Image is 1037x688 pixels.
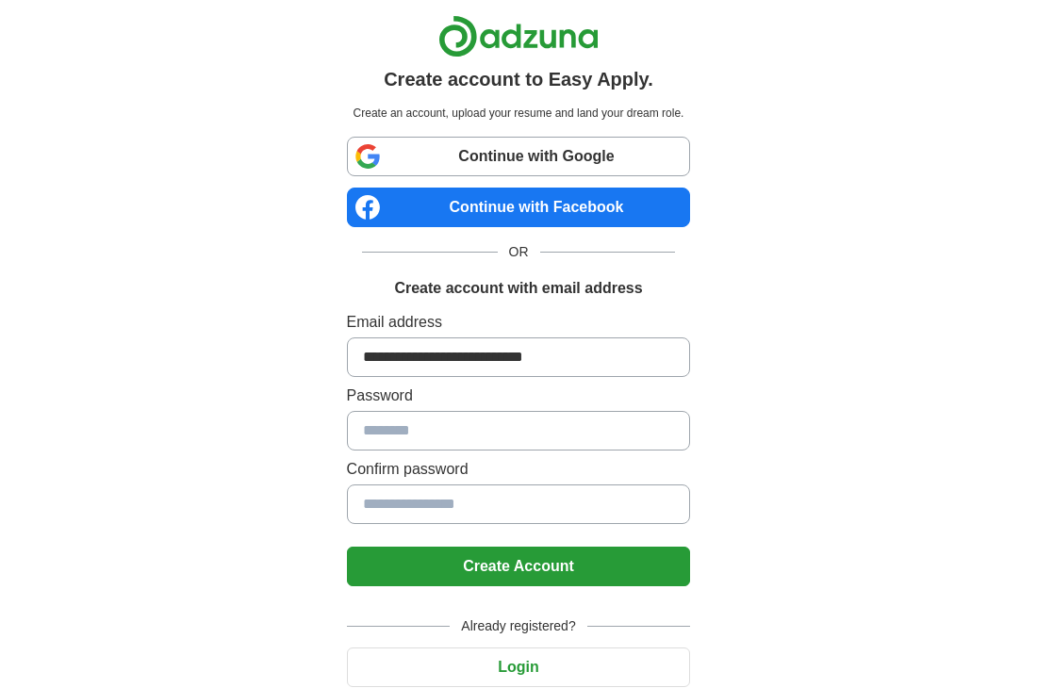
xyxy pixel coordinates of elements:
label: Email address [347,311,691,334]
a: Continue with Facebook [347,188,691,227]
label: Confirm password [347,458,691,481]
button: Create Account [347,547,691,586]
p: Create an account, upload your resume and land your dream role. [351,105,687,122]
label: Password [347,385,691,407]
a: Continue with Google [347,137,691,176]
span: OR [498,242,540,262]
button: Login [347,647,691,687]
a: Login [347,659,691,675]
span: Already registered? [450,616,586,636]
h1: Create account to Easy Apply. [384,65,653,93]
img: Adzuna logo [438,15,599,57]
h1: Create account with email address [394,277,642,300]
